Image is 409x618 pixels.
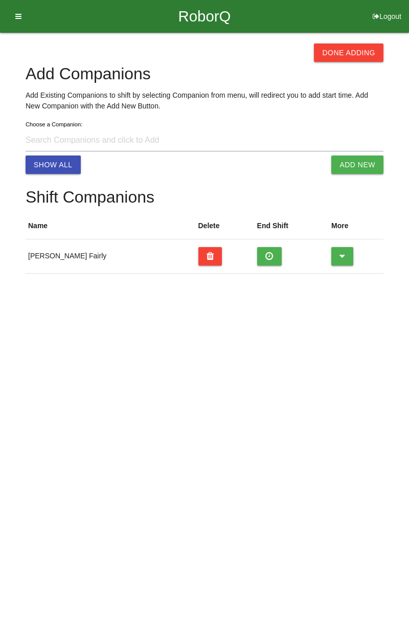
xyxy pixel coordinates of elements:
[26,129,383,151] input: Search Companions and click to Add
[26,90,383,112] p: Add Existing Companions to shift by selecting Companion from menu, will redirect you to add start...
[26,156,81,174] button: Show All
[26,188,383,206] h4: Shift Companions
[26,213,196,239] th: Name
[331,156,383,174] button: Add New
[196,213,255,239] th: Delete
[257,247,282,266] button: Clock Out
[255,213,329,239] th: End Shift
[198,247,222,266] button: Delete Worker Companion
[26,121,82,127] label: Choose a Companion:
[329,213,383,239] th: More
[26,65,383,83] h4: Add Companions
[26,239,196,273] td: [PERSON_NAME] Fairly
[314,43,383,62] button: Done Adding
